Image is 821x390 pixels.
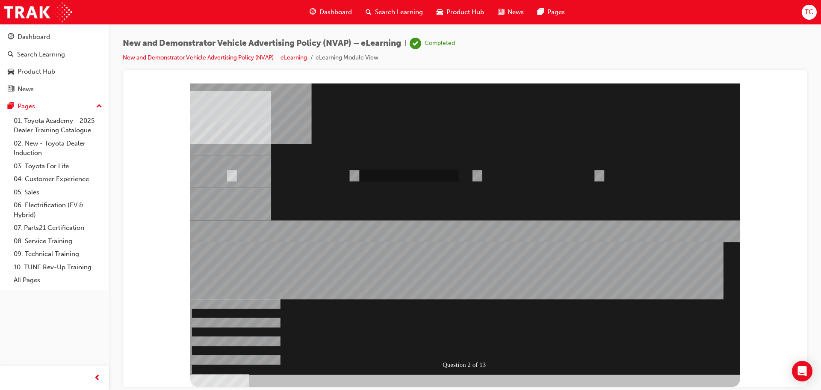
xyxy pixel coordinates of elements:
[10,160,106,173] a: 03. Toyota For Life
[10,274,106,287] a: All Pages
[61,292,142,324] div: Image
[18,67,55,77] div: Product Hub
[531,3,572,21] a: pages-iconPages
[446,7,484,17] span: Product Hub
[437,7,443,18] span: car-icon
[359,3,430,21] a: search-iconSearch Learning
[10,261,106,274] a: 10. TUNE Rev-Up Training
[792,361,812,381] div: Open Intercom Messenger
[10,114,106,137] a: 01. Toyota Academy - 2025 Dealer Training Catalogue
[405,39,406,48] span: |
[3,27,106,98] button: DashboardSearch LearningProduct HubNews
[17,50,65,60] div: Search Learning
[303,3,359,21] a: guage-iconDashboard
[8,33,14,41] span: guage-icon
[3,64,106,80] a: Product Hub
[123,39,401,48] span: New and Demonstrator Vehicle Advertising Policy (NVAP) – eLearning
[537,7,544,18] span: pages-icon
[319,7,352,17] span: Dashboard
[8,68,14,76] span: car-icon
[8,86,14,93] span: news-icon
[3,47,106,63] a: Search Learning
[10,173,106,186] a: 04. Customer Experience
[3,98,106,114] button: Pages
[375,7,423,17] span: Search Learning
[498,7,504,18] span: news-icon
[310,7,316,18] span: guage-icon
[96,101,102,112] span: up-icon
[410,38,421,49] span: learningRecordVerb_COMPLETE-icon
[3,29,106,45] a: Dashboard
[425,39,455,48] div: Completed
[366,7,372,18] span: search-icon
[3,81,106,97] a: News
[508,7,524,17] span: News
[805,7,813,17] span: TC
[18,84,34,94] div: News
[547,7,565,17] span: Pages
[8,51,14,59] span: search-icon
[10,186,106,199] a: 05. Sales
[8,103,14,110] span: pages-icon
[491,3,531,21] a: news-iconNews
[123,54,307,61] a: New and Demonstrator Vehicle Advertising Policy (NVAP) – eLearning
[10,235,106,248] a: 08. Service Training
[430,3,491,21] a: car-iconProduct Hub
[18,32,50,42] div: Dashboard
[10,247,106,261] a: 09. Technical Training
[312,275,369,287] div: Question 2 of 13
[802,5,817,20] button: TC
[18,101,35,111] div: Pages
[10,221,106,235] a: 07. Parts21 Certification
[10,137,106,160] a: 02. New - Toyota Dealer Induction
[316,53,378,63] li: eLearning Module View
[10,199,106,221] a: 06. Electrification (EV & Hybrid)
[4,3,72,22] img: Trak
[94,373,100,384] span: prev-icon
